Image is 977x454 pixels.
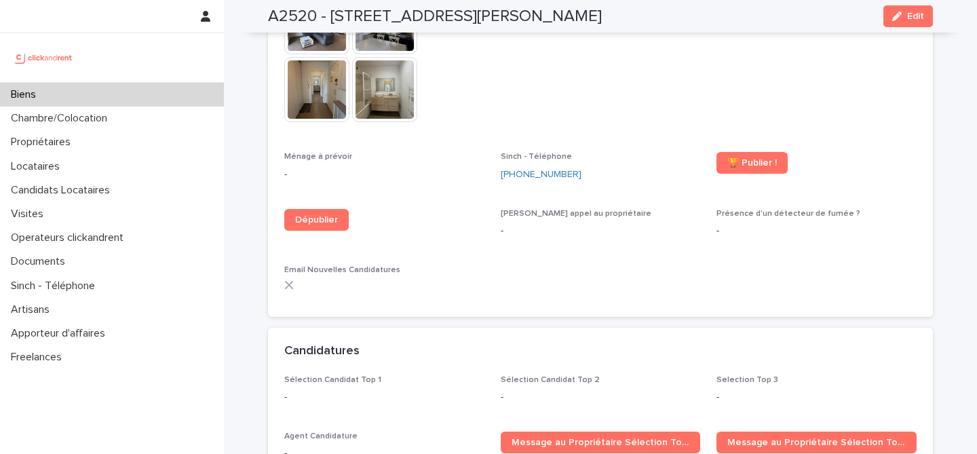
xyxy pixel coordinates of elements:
p: Chambre/Colocation [5,112,118,125]
p: Freelances [5,351,73,364]
span: Message au Propriétaire Sélection Top 2 [727,438,906,447]
p: - [501,390,701,404]
span: Agent Candidature [284,432,358,440]
p: Documents [5,255,76,268]
h2: Candidatures [284,344,360,359]
p: Apporteur d'affaires [5,327,116,340]
a: 🏆 Publier ! [716,152,788,174]
a: [PHONE_NUMBER] [501,168,581,182]
span: [PERSON_NAME] appel au propriétaire [501,210,651,218]
p: - [716,390,917,404]
span: Sélection Candidat Top 1 [284,376,381,384]
ringoverc2c-84e06f14122c: Call with Ringover [501,170,581,179]
p: Visites [5,208,54,221]
p: Sinch - Téléphone [5,280,106,292]
p: Artisans [5,303,60,316]
a: Dépublier [284,209,349,231]
ringoverc2c-number-84e06f14122c: [PHONE_NUMBER] [501,170,581,179]
span: Sélection Candidat Top 2 [501,376,600,384]
span: Email Nouvelles Candidatures [284,266,400,274]
p: - [284,390,484,404]
p: Locataires [5,160,71,173]
span: Dépublier [295,215,338,225]
span: Edit [907,12,924,21]
p: - [284,168,484,182]
img: UCB0brd3T0yccxBKYDjQ [11,44,77,71]
span: Sinch - Téléphone [501,153,572,161]
a: Message au Propriétaire Sélection Top 1 [501,432,701,453]
h2: A2520 - [STREET_ADDRESS][PERSON_NAME] [268,7,602,26]
span: Présence d'un détecteur de fumée ? [716,210,860,218]
p: Biens [5,88,47,101]
p: - [716,224,917,238]
button: Edit [883,5,933,27]
p: - [501,224,701,238]
span: 🏆 Publier ! [727,158,777,168]
span: Selection Top 3 [716,376,778,384]
span: Ménage à prévoir [284,153,352,161]
p: Candidats Locataires [5,184,121,197]
span: Message au Propriétaire Sélection Top 1 [512,438,690,447]
p: Operateurs clickandrent [5,231,134,244]
p: Propriétaires [5,136,81,149]
a: Message au Propriétaire Sélection Top 2 [716,432,917,453]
